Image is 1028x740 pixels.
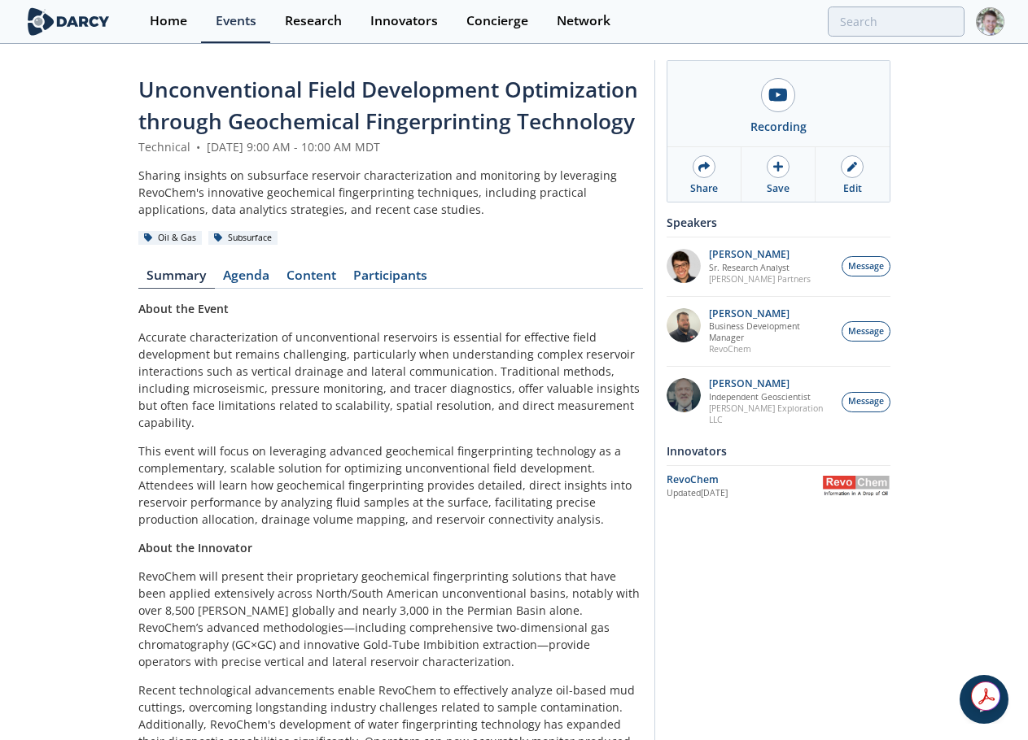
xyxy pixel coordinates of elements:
[667,208,890,237] div: Speakers
[667,472,822,487] div: RevoChem
[138,442,643,528] p: This event will focus on leveraging advanced geochemical fingerprinting technology as a complemen...
[667,249,701,283] img: pfbUXw5ZTiaeWmDt62ge
[767,181,790,196] div: Save
[138,167,643,218] div: Sharing insights on subsurface reservoir characterization and monitoring by leveraging RevoChem's...
[822,476,890,496] img: RevoChem
[709,343,833,355] p: RevoChem
[667,437,890,465] div: Innovators
[709,391,833,403] p: Independent Geoscientist
[709,249,811,260] p: [PERSON_NAME]
[667,378,701,412] img: 790b61d6-77b3-4134-8222-5cb555840c93
[842,256,890,276] button: Message
[842,392,890,412] button: Message
[285,15,342,28] div: Research
[278,269,345,289] a: Content
[138,540,252,555] strong: About the Innovator
[138,269,215,289] a: Summary
[750,118,807,135] div: Recording
[842,321,890,342] button: Message
[667,487,822,500] div: Updated [DATE]
[138,75,638,136] span: Unconventional Field Development Optimization through Geochemical Fingerprinting Technology
[557,15,610,28] div: Network
[345,269,436,289] a: Participants
[138,301,229,316] strong: About the Event
[709,378,833,390] p: [PERSON_NAME]
[848,260,884,273] span: Message
[843,181,862,196] div: Edit
[466,15,528,28] div: Concierge
[690,181,718,196] div: Share
[208,231,278,246] div: Subsurface
[150,15,187,28] div: Home
[828,7,965,37] input: Advanced Search
[138,568,643,670] p: RevoChem will present their proprietary geochemical fingerprinting solutions that have been appli...
[138,138,643,155] div: Technical [DATE] 9:00 AM - 10:00 AM MDT
[960,675,1012,724] iframe: chat widget
[194,139,203,155] span: •
[216,15,256,28] div: Events
[138,231,203,246] div: Oil & Gas
[370,15,438,28] div: Innovators
[709,273,811,285] p: [PERSON_NAME] Partners
[24,7,113,36] img: logo-wide.svg
[709,403,833,425] p: [PERSON_NAME] Exploration LLC
[816,147,889,202] a: Edit
[848,325,884,338] span: Message
[138,329,643,431] p: Accurate characterization of unconventional reservoirs is essential for effective field developme...
[709,262,811,273] p: Sr. Research Analyst
[667,472,890,500] a: RevoChem Updated[DATE] RevoChem
[709,320,833,343] p: Business Development Manager
[709,308,833,320] p: [PERSON_NAME]
[667,308,701,342] img: 2k2ez1SvSiOh3gKHmcgF
[848,395,884,408] span: Message
[667,61,890,146] a: Recording
[976,7,1004,36] img: Profile
[215,269,278,289] a: Agenda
